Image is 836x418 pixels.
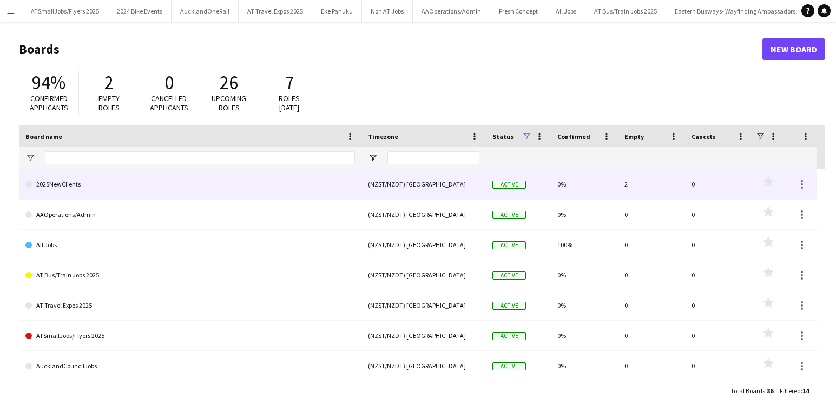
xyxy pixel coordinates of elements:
div: 0 [685,290,752,320]
span: Timezone [368,132,398,141]
span: 94% [32,71,65,95]
span: Active [492,362,526,370]
span: 0 [164,71,174,95]
div: 0 [685,169,752,199]
button: ATSmallJobs/Flyers 2025 [22,1,108,22]
button: 2024 Bike Events [108,1,172,22]
span: Roles [DATE] [279,94,300,112]
div: 0 [618,260,685,290]
span: Empty roles [98,94,120,112]
input: Board name Filter Input [45,151,355,164]
div: : [730,380,773,401]
div: (NZST/NZDT) [GEOGRAPHIC_DATA] [361,169,486,199]
h1: Boards [19,41,762,57]
span: Active [492,241,526,249]
span: Confirmed applicants [30,94,68,112]
span: Total Boards [730,387,765,395]
a: AucklandCouncilJobs [25,351,355,381]
span: Cancelled applicants [150,94,188,112]
span: Filtered [780,387,801,395]
div: 0% [551,260,618,290]
a: ATSmallJobs/Flyers 2025 [25,321,355,351]
span: Upcoming roles [212,94,246,112]
button: AucklandOneRail [172,1,239,22]
div: 0 [618,351,685,381]
button: All Jobs [547,1,585,22]
a: AT Bus/Train Jobs 2025 [25,260,355,290]
div: : [780,380,809,401]
div: 0 [685,321,752,350]
div: 2 [618,169,685,199]
div: (NZST/NZDT) [GEOGRAPHIC_DATA] [361,321,486,350]
div: 0% [551,290,618,320]
span: 86 [767,387,773,395]
span: Active [492,181,526,189]
div: (NZST/NZDT) [GEOGRAPHIC_DATA] [361,351,486,381]
div: 0 [685,200,752,229]
a: New Board [762,38,825,60]
span: Active [492,332,526,340]
div: 0 [685,260,752,290]
div: 0 [685,351,752,381]
div: (NZST/NZDT) [GEOGRAPHIC_DATA] [361,290,486,320]
span: Board name [25,132,62,141]
div: 0 [618,230,685,260]
div: 0 [618,290,685,320]
a: AAOperations/Admin [25,200,355,230]
span: 14 [802,387,809,395]
span: Confirmed [557,132,590,141]
div: (NZST/NZDT) [GEOGRAPHIC_DATA] [361,200,486,229]
div: (NZST/NZDT) [GEOGRAPHIC_DATA] [361,260,486,290]
span: 2 [104,71,114,95]
button: AAOperations/Admin [413,1,490,22]
div: 0 [618,321,685,350]
span: Active [492,302,526,310]
a: AT Travel Expos 2025 [25,290,355,321]
span: Active [492,211,526,219]
button: Open Filter Menu [25,153,35,163]
span: Active [492,271,526,280]
span: Status [492,132,514,141]
a: All Jobs [25,230,355,260]
button: AT Travel Expos 2025 [239,1,312,22]
button: Eke Panuku [312,1,362,22]
div: (NZST/NZDT) [GEOGRAPHIC_DATA] [361,230,486,260]
button: Fresh Concept [490,1,547,22]
span: Empty [624,132,644,141]
div: 0 [685,230,752,260]
button: Non AT Jobs [362,1,413,22]
div: 0% [551,169,618,199]
button: Open Filter Menu [368,153,378,163]
span: 7 [285,71,294,95]
div: 100% [551,230,618,260]
input: Timezone Filter Input [387,151,479,164]
a: 2025NewClients [25,169,355,200]
div: 0% [551,200,618,229]
span: 26 [220,71,238,95]
div: 0 [618,200,685,229]
div: 0% [551,321,618,350]
button: Eastern Busways- Wayfinding Ambassadors 2024 [666,1,819,22]
div: 0% [551,351,618,381]
button: AT Bus/Train Jobs 2025 [585,1,666,22]
span: Cancels [692,132,715,141]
